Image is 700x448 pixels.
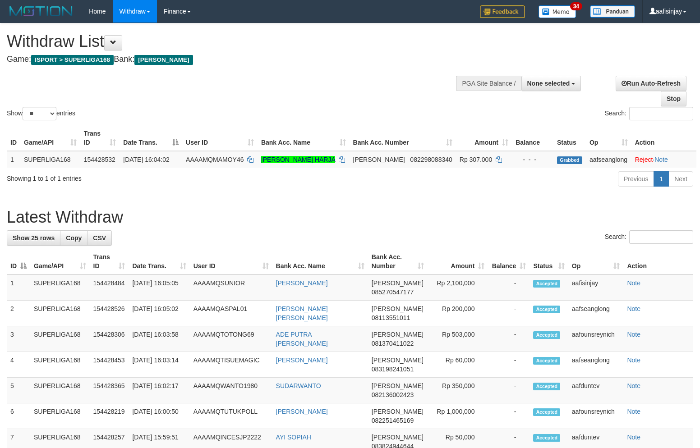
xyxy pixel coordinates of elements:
a: Note [654,156,668,163]
span: Copy 082251465169 to clipboard [372,417,414,424]
span: [PERSON_NAME] [372,382,424,389]
a: SUDARWANTO [276,382,321,389]
h4: Game: Bank: [7,55,458,64]
span: [PERSON_NAME] [353,156,405,163]
td: 154428306 [90,326,129,352]
a: Reject [635,156,653,163]
label: Search: [605,230,693,244]
a: [PERSON_NAME] [276,408,328,415]
td: AAAAMQTOTONG69 [190,326,272,352]
a: CSV [87,230,112,246]
h1: Latest Withdraw [7,208,693,226]
td: Rp 350,000 [428,378,488,403]
span: Copy 082136002423 to clipboard [372,391,414,398]
th: ID: activate to sort column descending [7,249,30,274]
a: AYI SOPIAH [276,434,311,441]
td: 6 [7,403,30,429]
span: [PERSON_NAME] [372,357,424,364]
td: aafseanglong [586,151,631,168]
span: None selected [527,80,570,87]
th: Amount: activate to sort column ascending [456,125,512,151]
a: Note [627,305,640,312]
td: 154428484 [90,274,129,301]
td: aafduntev [568,378,624,403]
a: Next [668,171,693,187]
th: Op: activate to sort column ascending [586,125,631,151]
td: [DATE] 16:02:17 [129,378,189,403]
td: [DATE] 16:03:14 [129,352,189,378]
span: Accepted [533,280,560,288]
th: Action [631,125,696,151]
th: Balance [512,125,553,151]
td: 2 [7,301,30,326]
th: User ID: activate to sort column ascending [190,249,272,274]
td: [DATE] 16:00:50 [129,403,189,429]
td: SUPERLIGA168 [30,326,90,352]
td: 154428453 [90,352,129,378]
td: AAAAMQTISUEMAGIC [190,352,272,378]
td: 4 [7,352,30,378]
img: MOTION_logo.png [7,5,75,18]
th: Date Trans.: activate to sort column ascending [129,249,189,274]
input: Search: [629,107,693,120]
td: AAAAMQWANTO1980 [190,378,272,403]
td: SUPERLIGA168 [30,352,90,378]
label: Search: [605,107,693,120]
span: Copy 085270547177 to clipboard [372,288,414,296]
span: [PERSON_NAME] [372,434,424,441]
span: [PERSON_NAME] [372,331,424,338]
th: Bank Acc. Number: activate to sort column ascending [368,249,428,274]
th: Trans ID: activate to sort column ascending [80,125,120,151]
span: Grabbed [557,156,582,164]
img: Feedback.jpg [480,5,525,18]
span: [PERSON_NAME] [372,408,424,415]
th: Bank Acc. Name: activate to sort column ascending [272,249,368,274]
span: 34 [570,2,582,10]
td: Rp 1,000,000 [428,403,488,429]
td: - [488,301,530,326]
a: Previous [618,171,654,187]
span: [DATE] 16:04:02 [123,156,169,163]
a: Run Auto-Refresh [616,76,686,91]
td: 154428219 [90,403,129,429]
td: 154428365 [90,378,129,403]
a: Note [627,279,640,287]
span: Copy 083198241051 to clipboard [372,366,414,373]
a: Note [627,357,640,364]
div: PGA Site Balance / [456,76,521,91]
td: 1 [7,151,20,168]
span: [PERSON_NAME] [372,279,424,287]
span: Copy 081370411022 to clipboard [372,340,414,347]
td: Rp 200,000 [428,301,488,326]
span: Accepted [533,331,560,339]
th: Op: activate to sort column ascending [568,249,624,274]
th: Game/API: activate to sort column ascending [30,249,90,274]
th: ID [7,125,20,151]
a: Show 25 rows [7,230,60,246]
th: Date Trans.: activate to sort column descending [120,125,182,151]
td: AAAAMQASPAL01 [190,301,272,326]
a: [PERSON_NAME] [PERSON_NAME] [276,305,328,321]
span: Copy [66,234,82,242]
span: AAAAMQMAMOY46 [186,156,244,163]
button: None selected [521,76,581,91]
td: Rp 2,100,000 [428,274,488,301]
span: Accepted [533,434,560,442]
a: [PERSON_NAME] [276,357,328,364]
td: SUPERLIGA168 [30,274,90,301]
td: SUPERLIGA168 [20,151,80,168]
td: [DATE] 16:03:58 [129,326,189,352]
td: aafisinjay [568,274,624,301]
td: - [488,403,530,429]
a: Note [627,408,640,415]
td: AAAAMQSUNIOR [190,274,272,301]
span: Accepted [533,306,560,313]
td: · [631,151,696,168]
th: Balance: activate to sort column ascending [488,249,530,274]
td: aafseanglong [568,301,624,326]
span: ISPORT > SUPERLIGA168 [31,55,114,65]
th: Amount: activate to sort column ascending [428,249,488,274]
img: Button%20Memo.svg [539,5,576,18]
a: Note [627,434,640,441]
th: Game/API: activate to sort column ascending [20,125,80,151]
